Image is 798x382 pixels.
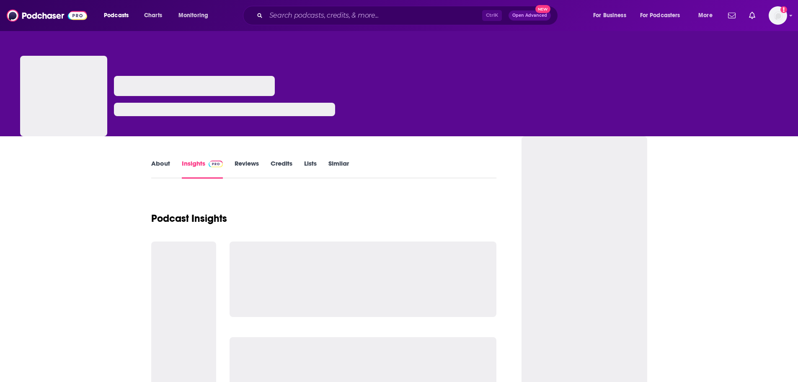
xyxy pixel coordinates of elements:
[509,10,551,21] button: Open AdvancedNew
[328,159,349,179] a: Similar
[698,10,713,21] span: More
[271,159,292,179] a: Credits
[209,161,223,167] img: Podchaser Pro
[151,212,227,225] h1: Podcast Insights
[692,9,723,22] button: open menu
[769,6,787,25] img: User Profile
[151,159,170,179] a: About
[235,159,259,179] a: Reviews
[482,10,502,21] span: Ctrl K
[144,10,162,21] span: Charts
[769,6,787,25] button: Show profile menu
[635,9,692,22] button: open menu
[640,10,680,21] span: For Podcasters
[593,10,626,21] span: For Business
[178,10,208,21] span: Monitoring
[173,9,219,22] button: open menu
[746,8,759,23] a: Show notifications dropdown
[182,159,223,179] a: InsightsPodchaser Pro
[512,13,547,18] span: Open Advanced
[98,9,139,22] button: open menu
[769,6,787,25] span: Logged in as MattieVG
[7,8,87,23] img: Podchaser - Follow, Share and Rate Podcasts
[535,5,550,13] span: New
[104,10,129,21] span: Podcasts
[251,6,566,25] div: Search podcasts, credits, & more...
[780,6,787,13] svg: Add a profile image
[304,159,317,179] a: Lists
[139,9,167,22] a: Charts
[266,9,482,22] input: Search podcasts, credits, & more...
[725,8,739,23] a: Show notifications dropdown
[587,9,637,22] button: open menu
